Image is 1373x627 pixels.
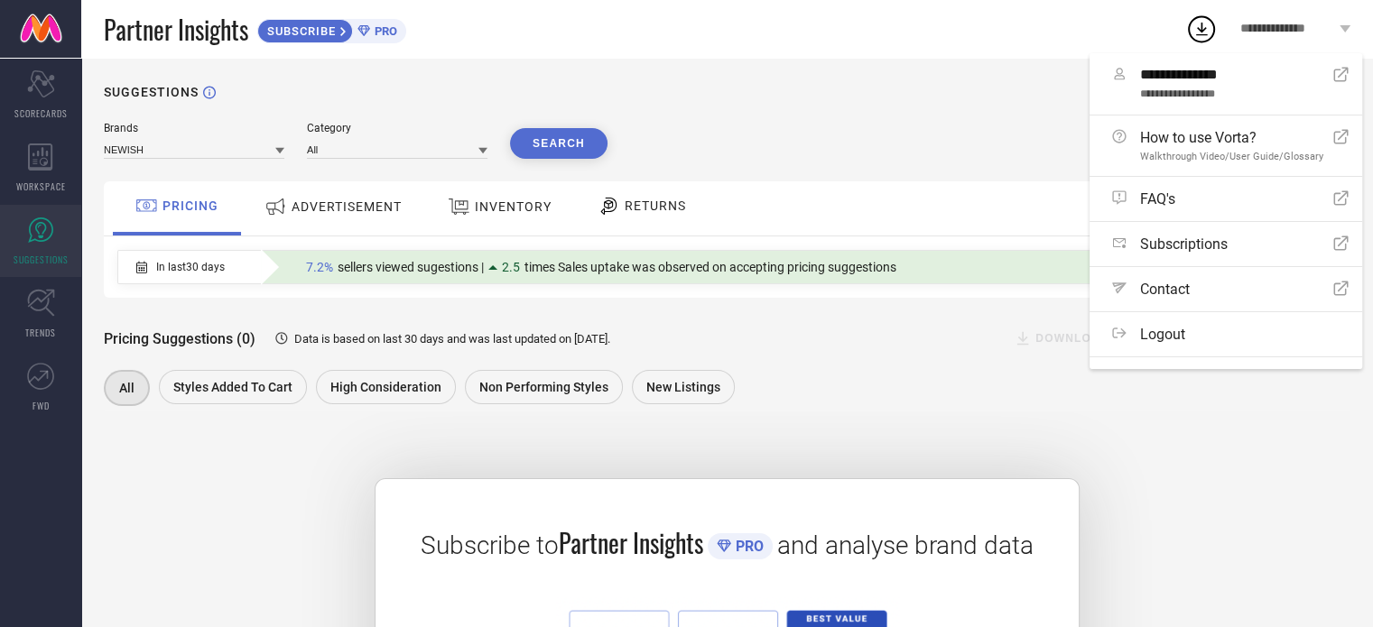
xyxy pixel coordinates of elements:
span: INVENTORY [475,199,552,214]
span: 7.2% [306,260,333,274]
span: 2.5 [502,260,520,274]
span: In last 30 days [156,261,225,273]
span: SUGGESTIONS [14,253,69,266]
span: FWD [32,399,50,412]
span: New Listings [646,380,720,394]
div: Brands [104,122,284,134]
span: FAQ's [1140,190,1175,207]
span: Subscriptions [1140,235,1228,253]
span: times Sales uptake was observed on accepting pricing suggestions [524,260,896,274]
a: Subscriptions [1090,222,1362,266]
span: Logout [1140,326,1185,343]
span: SUBSCRIBE [258,24,340,38]
span: High Consideration [330,380,441,394]
span: Partner Insights [104,11,248,48]
div: Category [307,122,487,134]
a: How to use Vorta?Walkthrough Video/User Guide/Glossary [1090,115,1362,176]
span: RETURNS [625,198,686,213]
span: WORKSPACE [16,180,66,193]
span: Partner Insights [559,524,703,561]
span: Contact [1140,281,1190,298]
span: All [119,381,135,395]
span: ADVERTISEMENT [292,199,402,214]
span: Data is based on last 30 days and was last updated on [DATE] . [294,332,610,346]
span: PRO [731,538,764,555]
span: Styles Added To Cart [173,380,292,394]
span: TRENDS [25,326,56,339]
div: Percentage of sellers who have viewed suggestions for the current Insight Type [297,255,905,279]
a: SUBSCRIBEPRO [257,14,406,43]
a: Contact [1090,267,1362,311]
span: SCORECARDS [14,106,68,120]
div: Open download list [1185,13,1218,45]
span: sellers viewed sugestions | [338,260,484,274]
span: and analyse brand data [777,530,1034,560]
span: How to use Vorta? [1140,129,1323,146]
span: Non Performing Styles [479,380,608,394]
button: Search [510,128,608,159]
h1: SUGGESTIONS [104,85,199,99]
span: Subscribe to [421,530,559,560]
span: Pricing Suggestions (0) [104,330,255,347]
span: PRICING [162,198,218,213]
a: FAQ's [1090,177,1362,221]
span: Walkthrough Video/User Guide/Glossary [1140,151,1323,162]
span: PRO [370,24,397,38]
